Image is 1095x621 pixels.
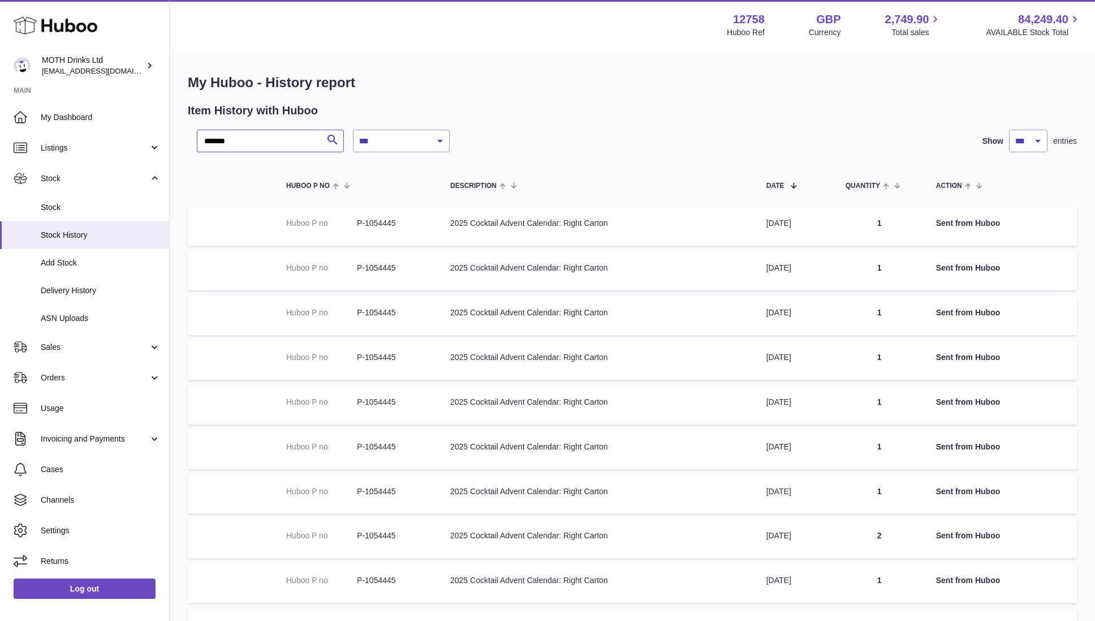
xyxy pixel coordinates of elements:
dd: P-1054445 [357,442,428,452]
span: 2,749.90 [885,12,929,27]
span: Description [450,182,497,190]
strong: Sent from Huboo [936,219,1001,228]
strong: Sent from Huboo [936,442,1001,451]
td: 2025 Cocktail Advent Calendar: Right Carton [439,386,755,425]
td: [DATE] [755,386,834,425]
span: Usage [41,403,161,414]
td: [DATE] [755,251,834,290]
a: 84,249.40 AVAILABLE Stock Total [986,12,1081,38]
td: 2025 Cocktail Advent Calendar: Right Carton [439,207,755,246]
span: Sales [41,342,149,353]
dd: P-1054445 [357,486,428,497]
span: Total sales [891,27,942,38]
strong: Sent from Huboo [936,353,1001,362]
td: [DATE] [755,296,834,335]
dt: Huboo P no [286,397,357,408]
strong: Sent from Huboo [936,308,1001,317]
span: entries [1053,136,1077,147]
span: Channels [41,495,161,506]
span: Invoicing and Payments [41,434,149,444]
td: [DATE] [755,475,834,514]
strong: 12758 [733,12,765,27]
span: Huboo P no [286,182,330,190]
label: Show [982,136,1003,147]
td: 2 [834,519,925,558]
td: 2025 Cocktail Advent Calendar: Right Carton [439,564,755,603]
dt: Huboo P no [286,530,357,541]
h1: My Huboo - History report [188,74,1077,92]
dd: P-1054445 [357,218,428,229]
span: Quantity [846,182,880,190]
dt: Huboo P no [286,218,357,229]
span: Date [766,182,784,190]
span: [EMAIL_ADDRESS][DOMAIN_NAME] [42,66,166,75]
td: 1 [834,386,925,425]
dt: Huboo P no [286,486,357,497]
span: Cases [41,464,161,475]
a: Log out [14,579,156,599]
td: 1 [834,475,925,514]
td: [DATE] [755,207,834,246]
strong: Sent from Huboo [936,576,1001,585]
dt: Huboo P no [286,263,357,273]
dt: Huboo P no [286,442,357,452]
h2: Item History with Huboo [188,103,318,118]
span: Settings [41,525,161,536]
td: 2025 Cocktail Advent Calendar: Right Carton [439,430,755,469]
dt: Huboo P no [286,575,357,586]
img: orders@mothdrinks.com [14,57,31,74]
span: Listings [41,143,149,153]
strong: GBP [816,12,840,27]
dd: P-1054445 [357,575,428,586]
td: 1 [834,296,925,335]
td: 2025 Cocktail Advent Calendar: Right Carton [439,341,755,380]
span: Returns [41,556,161,567]
td: 1 [834,251,925,290]
dd: P-1054445 [357,352,428,363]
dd: P-1054445 [357,397,428,408]
span: Stock [41,202,161,213]
strong: Sent from Huboo [936,397,1001,406]
div: Currency [809,27,841,38]
strong: Sent from Huboo [936,487,1001,496]
td: 2025 Cocktail Advent Calendar: Right Carton [439,475,755,514]
strong: Sent from Huboo [936,531,1001,540]
dd: P-1054445 [357,530,428,541]
td: 1 [834,564,925,603]
dd: P-1054445 [357,263,428,273]
dd: P-1054445 [357,307,428,318]
span: Stock [41,173,149,184]
td: [DATE] [755,341,834,380]
td: [DATE] [755,519,834,558]
dt: Huboo P no [286,352,357,363]
span: ASN Uploads [41,313,161,324]
td: 2025 Cocktail Advent Calendar: Right Carton [439,296,755,335]
div: Huboo Ref [727,27,765,38]
span: Orders [41,372,149,383]
td: 1 [834,207,925,246]
span: AVAILABLE Stock Total [986,27,1081,38]
td: [DATE] [755,430,834,469]
span: 84,249.40 [1018,12,1068,27]
td: [DATE] [755,564,834,603]
dt: Huboo P no [286,307,357,318]
span: Stock History [41,230,161,241]
td: 2025 Cocktail Advent Calendar: Right Carton [439,251,755,290]
strong: Sent from Huboo [936,263,1001,272]
a: 2,749.90 Total sales [885,12,942,38]
span: Action [936,182,962,190]
span: My Dashboard [41,112,161,123]
span: Add Stock [41,258,161,268]
span: Delivery History [41,285,161,296]
td: 1 [834,341,925,380]
td: 2025 Cocktail Advent Calendar: Right Carton [439,519,755,558]
div: MOTH Drinks Ltd [42,55,144,76]
td: 1 [834,430,925,469]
